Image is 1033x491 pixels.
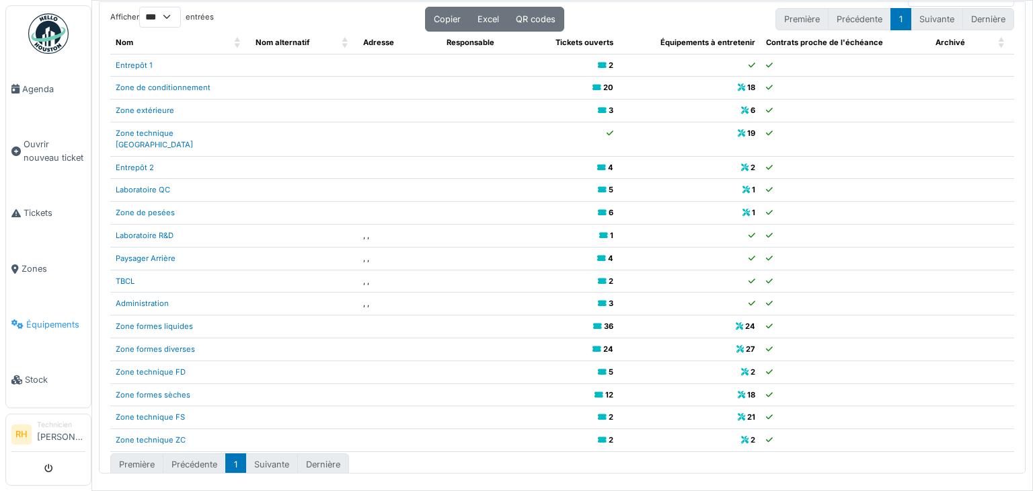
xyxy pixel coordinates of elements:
a: Stock [6,352,91,408]
b: 3 [609,106,613,115]
span: Nom alternatif [256,38,309,47]
b: 19 [747,128,755,138]
b: 2 [609,61,613,70]
label: Afficher entrées [110,7,214,28]
nav: pagination [775,8,1014,30]
li: RH [11,424,32,445]
b: 24 [603,344,613,354]
span: Zones [22,262,85,275]
td: , , [358,247,442,270]
b: 1 [752,208,755,217]
b: 5 [609,367,613,377]
a: Zone de pesées [116,208,175,217]
b: 3 [609,299,613,308]
span: Responsable [447,38,494,47]
a: Zone technique ZC [116,435,186,445]
span: Tickets [24,206,85,219]
span: Nom [116,38,133,47]
b: 2 [609,435,613,445]
a: Zone technique FD [116,367,186,377]
b: 1 [610,231,613,240]
b: 20 [603,83,613,92]
a: Entrepôt 1 [116,61,153,70]
a: RH Technicien[PERSON_NAME] [11,420,85,452]
button: QR codes [507,7,564,32]
span: Excel [477,14,499,24]
span: Archivé: Activate to sort [998,32,1006,54]
span: Adresse [363,38,394,47]
b: 4 [608,163,613,172]
a: Zone formes sèches [116,390,190,400]
a: Zone technique FS [116,412,185,422]
b: 18 [747,83,755,92]
span: Ouvrir nouveau ticket [24,138,85,163]
b: 4 [608,254,613,263]
a: Zone formes liquides [116,322,193,331]
a: Agenda [6,61,91,117]
a: Entrepôt 2 [116,163,154,172]
span: Tickets ouverts [556,38,613,47]
a: Zone technique [GEOGRAPHIC_DATA] [116,128,193,149]
b: 2 [609,276,613,286]
b: 12 [605,390,613,400]
span: Équipements [26,318,85,331]
a: Zones [6,241,91,297]
select: Afficherentrées [139,7,181,28]
td: , , [358,293,442,315]
a: Zone formes diverses [116,344,195,354]
b: 24 [745,322,755,331]
a: TBCL [116,276,135,286]
span: Archivé [935,38,965,47]
img: Badge_color-CXgf-gQk.svg [28,13,69,54]
a: Tickets [6,186,91,241]
a: Zone de conditionnement [116,83,211,92]
span: Agenda [22,83,85,96]
span: Nom: Activate to sort [234,32,242,54]
nav: pagination [110,453,349,476]
span: Équipements à entretenir [660,38,755,47]
button: Copier [425,7,469,32]
a: Équipements [6,297,91,352]
b: 21 [747,412,755,422]
a: Paysager Arrière [116,254,176,263]
b: 2 [751,163,755,172]
span: Contrats proche de l'échéance [766,38,883,47]
button: Excel [469,7,508,32]
a: Zone extérieure [116,106,174,115]
div: Technicien [37,420,85,430]
a: Laboratoire QC [116,185,170,194]
span: Nom alternatif: Activate to sort [342,32,350,54]
a: Laboratoire R&D [116,231,174,240]
span: Copier [434,14,461,24]
b: 2 [751,435,755,445]
b: 18 [747,390,755,400]
a: Administration [116,299,169,308]
b: 6 [751,106,755,115]
td: , , [358,224,442,247]
a: Ouvrir nouveau ticket [6,117,91,186]
span: Stock [25,373,85,386]
span: QR codes [516,14,556,24]
button: 1 [225,453,246,476]
b: 6 [609,208,613,217]
button: 1 [890,8,911,30]
b: 2 [751,367,755,377]
b: 2 [609,412,613,422]
b: 36 [604,322,613,331]
b: 1 [752,185,755,194]
b: 5 [609,185,613,194]
li: [PERSON_NAME] [37,420,85,449]
td: , , [358,270,442,293]
b: 27 [746,344,755,354]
